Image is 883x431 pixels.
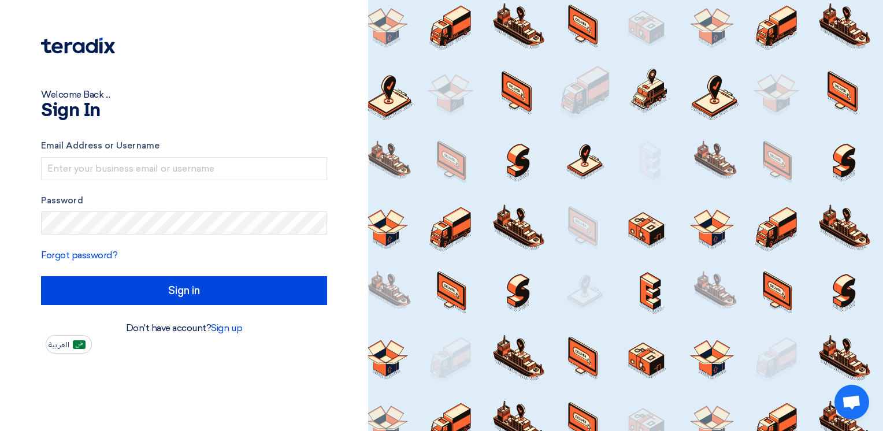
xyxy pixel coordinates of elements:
[41,276,327,305] input: Sign in
[49,341,69,349] span: العربية
[834,385,869,419] div: Open chat
[211,322,242,333] a: Sign up
[46,335,92,354] button: العربية
[41,102,327,120] h1: Sign In
[41,194,327,207] label: Password
[41,250,117,261] a: Forgot password?
[41,38,115,54] img: Teradix logo
[41,321,327,335] div: Don't have account?
[41,88,327,102] div: Welcome Back ...
[73,340,86,349] img: ar-AR.png
[41,139,327,153] label: Email Address or Username
[41,157,327,180] input: Enter your business email or username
